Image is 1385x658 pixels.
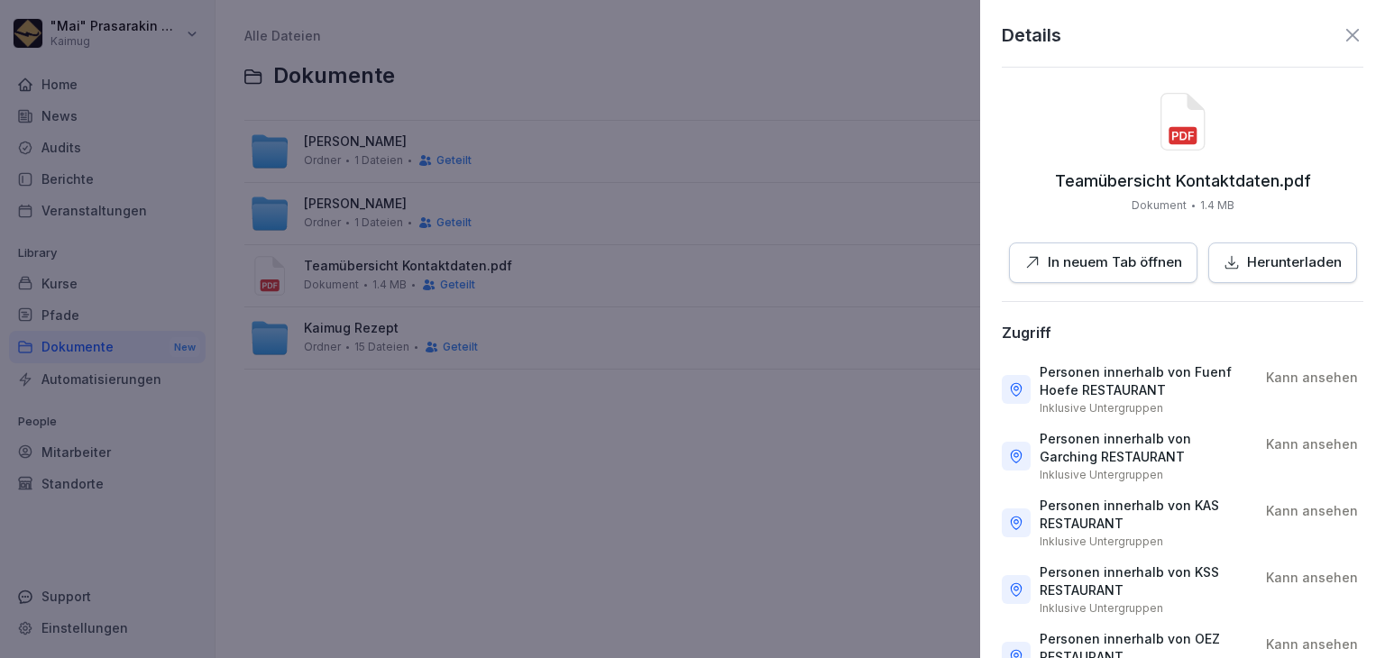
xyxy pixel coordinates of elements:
p: Kann ansehen [1266,569,1358,587]
p: Kann ansehen [1266,635,1358,653]
p: Kann ansehen [1266,369,1358,387]
p: Herunterladen [1247,252,1342,273]
p: Dokument [1132,197,1187,214]
p: Personen innerhalb von KSS RESTAURANT [1040,563,1252,599]
p: Inklusive Untergruppen [1040,401,1163,416]
p: Teamübersicht Kontaktdaten.pdf [1055,172,1311,190]
p: Kann ansehen [1266,435,1358,453]
p: Kann ansehen [1266,502,1358,520]
button: Herunterladen [1208,242,1357,283]
p: Inklusive Untergruppen [1040,601,1163,616]
p: Inklusive Untergruppen [1040,535,1163,549]
p: Personen innerhalb von Fuenf Hoefe RESTAURANT [1040,363,1252,399]
div: Zugriff [1002,324,1051,342]
button: In neuem Tab öffnen [1009,242,1197,283]
p: Details [1002,22,1061,49]
p: 1.4 MB [1200,197,1234,214]
p: Personen innerhalb von KAS RESTAURANT [1040,497,1252,533]
p: In neuem Tab öffnen [1048,252,1182,273]
p: Inklusive Untergruppen [1040,468,1163,482]
p: Personen innerhalb von Garching RESTAURANT [1040,430,1252,466]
